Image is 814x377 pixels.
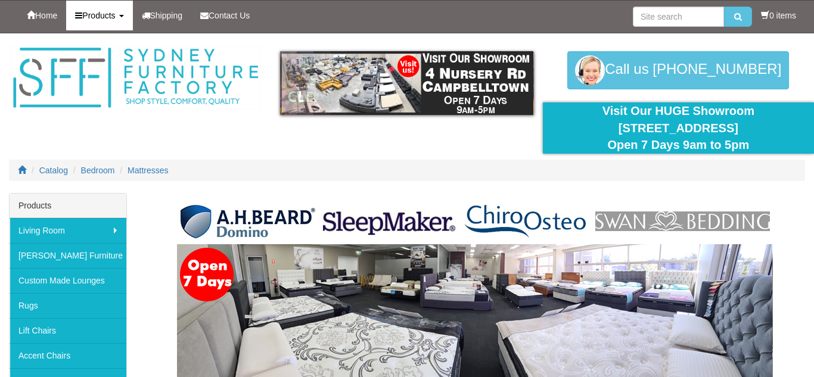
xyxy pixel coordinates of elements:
[10,218,126,243] a: Living Room
[18,1,66,30] a: Home
[633,7,724,27] input: Site search
[209,11,250,20] span: Contact Us
[10,318,126,343] a: Lift Chairs
[66,1,132,30] a: Products
[10,243,126,268] a: [PERSON_NAME] Furniture
[280,51,533,115] img: showroom.gif
[10,268,126,293] a: Custom Made Lounges
[10,293,126,318] a: Rugs
[35,11,57,20] span: Home
[82,11,115,20] span: Products
[150,11,183,20] span: Shipping
[10,194,126,218] div: Products
[39,166,68,175] a: Catalog
[552,102,805,154] div: Visit Our HUGE Showroom [STREET_ADDRESS] Open 7 Days 9am to 5pm
[133,1,192,30] a: Shipping
[128,166,168,175] a: Mattresses
[761,10,796,21] li: 0 items
[10,343,126,368] a: Accent Chairs
[191,1,259,30] a: Contact Us
[9,45,262,111] img: Sydney Furniture Factory
[81,166,115,175] a: Bedroom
